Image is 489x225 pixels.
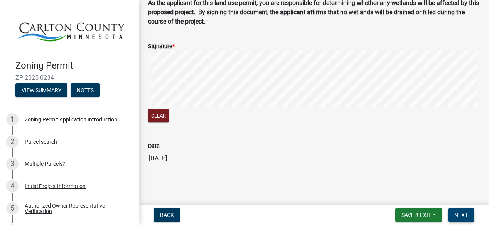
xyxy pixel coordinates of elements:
[148,144,160,149] label: Date
[6,180,19,192] div: 4
[6,158,19,170] div: 3
[25,161,65,166] div: Multiple Parcels?
[25,139,57,144] div: Parcel search
[6,113,19,126] div: 1
[25,117,117,122] div: Zoning Permit Application Introduction
[71,83,100,97] button: Notes
[448,208,474,222] button: Next
[15,88,67,94] wm-modal-confirm: Summary
[6,202,19,215] div: 5
[15,74,123,81] span: ZP-2025-0234
[148,109,169,122] button: Clear
[148,44,175,49] label: Signature
[71,88,100,94] wm-modal-confirm: Notes
[154,208,180,222] button: Back
[15,60,133,71] h4: Zoning Permit
[15,83,67,97] button: View Summary
[160,212,174,218] span: Back
[395,208,442,222] button: Save & Exit
[6,136,19,148] div: 2
[25,203,126,214] div: Authorized Owner Representative Verification
[15,8,126,52] img: Carlton County, Minnesota
[25,183,86,189] div: Initial Project Information
[454,212,468,218] span: Next
[401,212,431,218] span: Save & Exit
